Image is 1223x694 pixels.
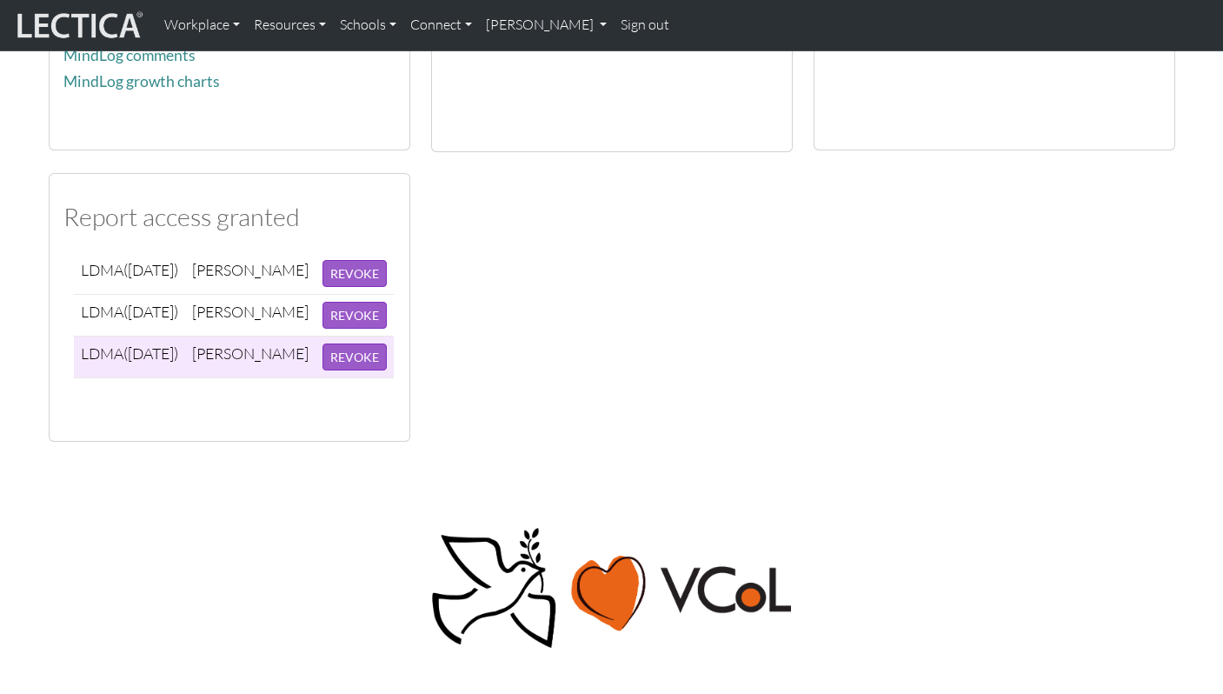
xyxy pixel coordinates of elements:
button: REVOKE [322,260,387,287]
a: Schools [333,7,403,43]
button: REVOKE [322,302,387,329]
span: ([DATE]) [123,260,178,279]
span: ([DATE]) [123,302,178,321]
td: LDMA [74,336,185,377]
button: REVOKE [322,344,387,370]
td: LDMA [74,294,185,336]
div: [PERSON_NAME] [192,344,309,364]
div: [PERSON_NAME] [192,302,309,322]
a: Resources [247,7,333,43]
a: [PERSON_NAME] [479,7,614,43]
div: [PERSON_NAME] [192,260,309,280]
h2: Report access granted [63,202,395,232]
td: LDMA [74,253,185,295]
a: MindLog comments [63,46,196,64]
a: Connect [403,7,479,43]
a: Sign out [614,7,676,43]
a: Workplace [157,7,247,43]
a: MindLog growth charts [63,72,220,90]
span: ([DATE]) [123,344,178,363]
img: lecticalive [13,9,143,42]
img: Peace, love, VCoL [426,525,798,651]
